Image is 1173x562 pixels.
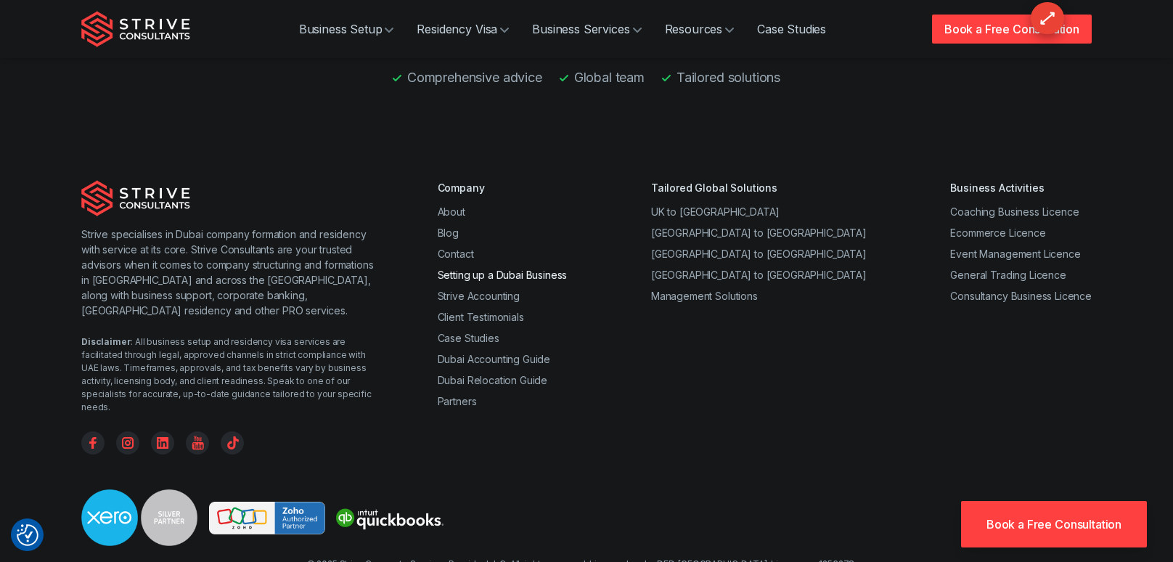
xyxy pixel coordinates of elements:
a: [GEOGRAPHIC_DATA] to [GEOGRAPHIC_DATA] [651,269,867,281]
a: Contact [438,248,474,260]
a: General Trading Licence [950,269,1066,281]
div: Business Activities [950,180,1092,195]
a: Instagram [116,431,139,455]
a: Resources [653,15,746,44]
img: Strive is a Xero Silver Partner [81,489,197,546]
span: Comprehensive advice [407,68,542,87]
img: Strive Consultants [81,180,190,216]
div: : All business setup and residency visa services are facilitated through legal, approved channels... [81,335,380,414]
a: Coaching Business Licence [950,205,1079,218]
div: Tailored Global Solutions [651,180,867,195]
img: Strive is a Zoho Partner [209,502,325,534]
a: Facebook [81,431,105,455]
a: TikTok [221,431,244,455]
a: Setting up a Dubai Business [438,269,568,281]
a: UK to [GEOGRAPHIC_DATA] [651,205,780,218]
a: [GEOGRAPHIC_DATA] to [GEOGRAPHIC_DATA] [651,248,867,260]
a: Management Solutions [651,290,758,302]
a: Dubai Accounting Guide [438,353,550,365]
a: Book a Free Consultation [961,501,1147,547]
a: Business Setup [287,15,406,44]
span: Global team [574,68,645,87]
a: Partners [438,395,477,407]
a: Ecommerce Licence [950,227,1045,239]
a: Client Testimonials [438,311,524,323]
a: Residency Visa [405,15,520,44]
a: [GEOGRAPHIC_DATA] to [GEOGRAPHIC_DATA] [651,227,867,239]
a: About [438,205,465,218]
img: Strive Consultants [81,11,190,47]
a: Event Management Licence [950,248,1080,260]
p: Strive specialises in Dubai company formation and residency with service at its core. Strive Cons... [81,227,380,318]
button: Consent Preferences [17,524,38,546]
a: Linkedin [151,431,174,455]
a: Blog [438,227,459,239]
a: YouTube [186,431,209,455]
a: Case Studies [438,332,499,344]
a: Strive Accounting [438,290,520,302]
img: Strive is a quickbooks Partner [331,502,447,534]
a: Business Services [520,15,653,44]
div: ⟷ [1034,4,1060,31]
span: Tailored solutions [677,68,780,87]
a: Book a Free Consultation [932,15,1092,44]
strong: Disclaimer [81,336,131,347]
img: Revisit consent button [17,524,38,546]
a: Case Studies [745,15,838,44]
div: Company [438,180,568,195]
a: Dubai Relocation Guide [438,374,547,386]
a: Consultancy Business Licence [950,290,1092,302]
